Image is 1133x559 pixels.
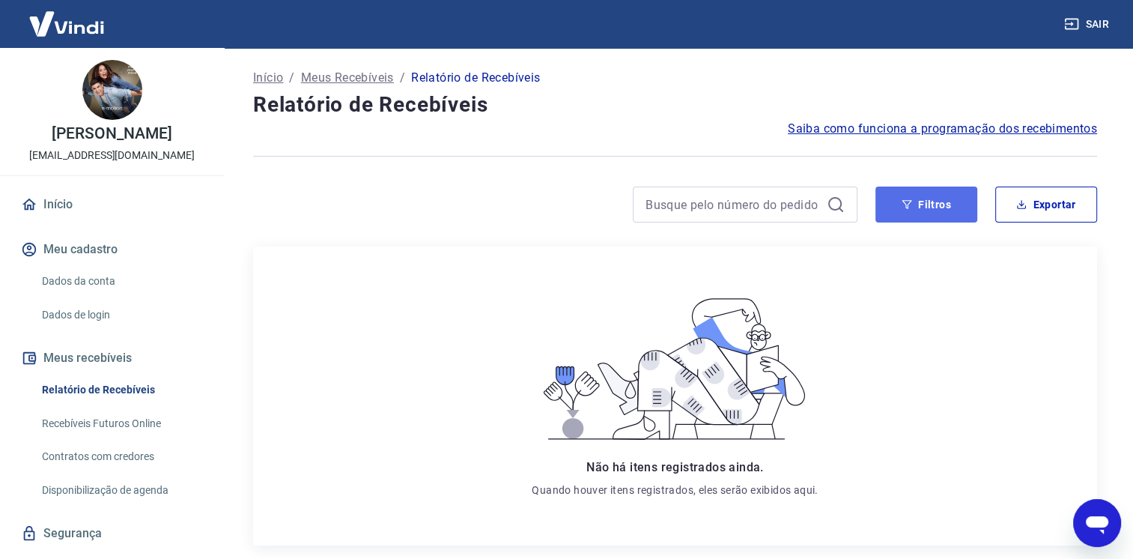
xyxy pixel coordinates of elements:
[52,126,171,142] p: [PERSON_NAME]
[995,187,1097,223] button: Exportar
[400,69,405,87] p: /
[36,300,206,330] a: Dados de login
[289,69,294,87] p: /
[253,69,283,87] a: Início
[29,148,195,163] p: [EMAIL_ADDRESS][DOMAIN_NAME]
[18,188,206,221] a: Início
[36,408,206,439] a: Recebíveis Futuros Online
[18,517,206,550] a: Segurança
[646,193,821,216] input: Busque pelo número do pedido
[788,120,1097,138] a: Saiba como funciona a programação dos recebimentos
[82,60,142,120] img: c41cd4a7-6706-435c-940d-c4a4ed0e2a80.jpeg
[36,375,206,405] a: Relatório de Recebíveis
[301,69,394,87] a: Meus Recebíveis
[1073,499,1121,547] iframe: Botão para abrir a janela de mensagens
[18,1,115,46] img: Vindi
[532,483,818,498] p: Quando houver itens registrados, eles serão exibidos aqui.
[36,266,206,297] a: Dados da conta
[875,187,977,223] button: Filtros
[18,233,206,266] button: Meu cadastro
[36,475,206,506] a: Disponibilização de agenda
[18,342,206,375] button: Meus recebíveis
[36,441,206,472] a: Contratos com credores
[1061,10,1115,38] button: Sair
[586,460,763,474] span: Não há itens registrados ainda.
[253,90,1097,120] h4: Relatório de Recebíveis
[411,69,540,87] p: Relatório de Recebíveis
